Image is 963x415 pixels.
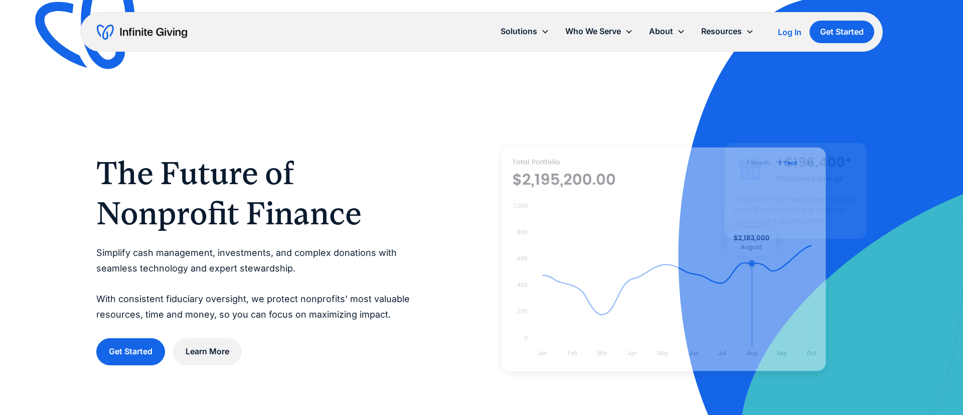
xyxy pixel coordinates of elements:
[493,21,557,42] div: Solutions
[96,245,421,322] p: Simplify cash management, investments, and complex donations with seamless technology and expert ...
[778,28,801,36] div: Log In
[97,24,187,40] a: home
[641,21,693,42] div: About
[810,21,874,43] a: Get Started
[557,21,641,42] div: Who We Serve
[96,338,165,365] a: Get Started
[501,25,537,38] div: Solutions
[96,153,421,233] h1: The Future of Nonprofit Finance
[649,25,673,38] div: About
[173,338,242,365] a: Learn More
[778,26,801,38] a: Log In
[693,21,762,42] div: Resources
[701,25,742,38] div: Resources
[565,25,621,38] div: Who We Serve
[502,147,826,371] img: nonprofit donation platform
